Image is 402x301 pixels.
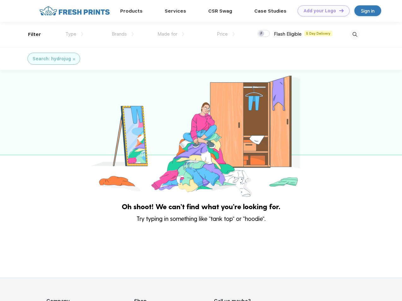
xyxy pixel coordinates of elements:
[28,31,41,38] div: Filter
[112,31,127,37] span: Brands
[304,8,336,14] div: Add your Logo
[182,32,184,36] img: dropdown.png
[274,31,302,37] span: Flash Eligible
[233,32,235,36] img: dropdown.png
[217,31,228,37] span: Price
[81,32,83,36] img: dropdown.png
[38,5,112,16] img: fo%20logo%202.webp
[339,9,344,12] img: DT
[132,32,134,36] img: dropdown.png
[65,31,76,37] span: Type
[350,29,360,40] img: desktop_search.svg
[354,5,381,16] a: Sign in
[361,7,375,15] div: Sign in
[73,58,75,60] img: filter_cancel.svg
[304,31,332,36] span: 5 Day Delivery
[120,8,143,14] a: Products
[157,31,177,37] span: Made for
[33,56,71,62] div: Search: hydrojug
